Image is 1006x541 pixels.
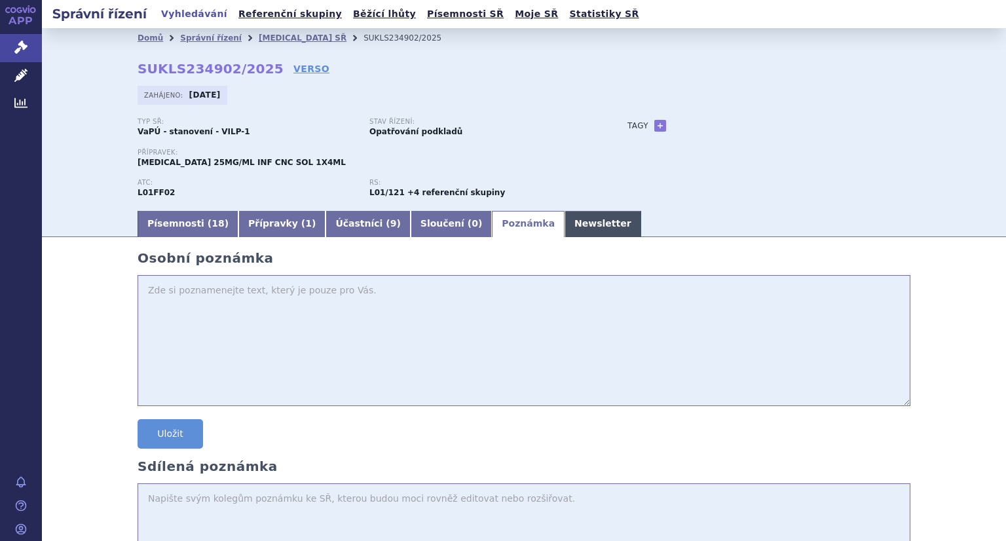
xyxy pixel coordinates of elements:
p: Přípravek: [138,149,601,157]
strong: +4 referenční skupiny [407,188,505,197]
span: 9 [390,218,397,229]
a: VERSO [293,62,329,75]
a: Přípravky (1) [238,211,326,237]
a: Správní řízení [180,33,242,43]
a: Moje SŘ [511,5,562,23]
h2: Osobní poznámka [138,250,910,266]
strong: PEMBROLIZUMAB [138,188,175,197]
span: 0 [472,218,478,229]
strong: pembrolizumab [369,188,405,197]
a: + [654,120,666,132]
strong: SUKLS234902/2025 [138,61,284,77]
h2: Sdílená poznámka [138,458,910,474]
strong: VaPÚ - stanovení - VILP-1 [138,127,250,136]
span: [MEDICAL_DATA] 25MG/ML INF CNC SOL 1X4ML [138,158,346,167]
a: Sloučení (0) [411,211,492,237]
li: SUKLS234902/2025 [363,28,458,48]
button: Uložit [138,419,203,449]
h3: Tagy [627,118,648,134]
a: Referenční skupiny [234,5,346,23]
a: Písemnosti (18) [138,211,238,237]
p: Typ SŘ: [138,118,356,126]
p: ATC: [138,179,356,187]
span: 18 [212,218,224,229]
strong: [DATE] [189,90,221,100]
strong: Opatřování podkladů [369,127,462,136]
span: Zahájeno: [144,90,185,100]
a: Poznámka [492,211,565,237]
a: Účastníci (9) [326,211,410,237]
span: 1 [305,218,312,229]
h2: Správní řízení [42,5,157,23]
a: Newsletter [565,211,641,237]
p: RS: [369,179,588,187]
a: Vyhledávání [157,5,231,23]
a: Statistiky SŘ [565,5,643,23]
a: Domů [138,33,163,43]
a: Běžící lhůty [349,5,420,23]
p: Stav řízení: [369,118,588,126]
a: Písemnosti SŘ [423,5,508,23]
a: [MEDICAL_DATA] SŘ [259,33,346,43]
